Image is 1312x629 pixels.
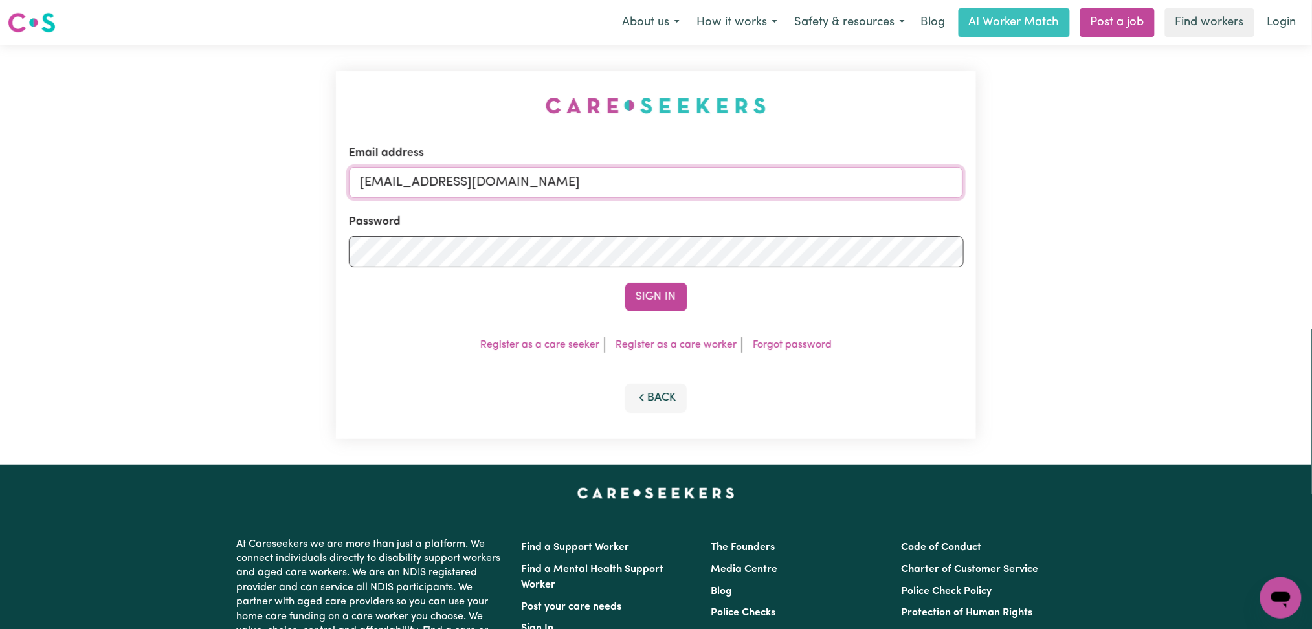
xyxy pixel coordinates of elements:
a: Forgot password [753,340,832,350]
a: Media Centre [711,564,778,575]
img: Careseekers logo [8,11,56,34]
a: Careseekers logo [8,8,56,38]
a: Register as a care worker [616,340,737,350]
label: Email address [349,145,424,162]
a: Post a job [1080,8,1155,37]
a: AI Worker Match [959,8,1070,37]
a: Charter of Customer Service [901,564,1038,575]
a: Police Checks [711,608,776,618]
button: Sign In [625,283,687,311]
label: Password [349,214,401,230]
a: Police Check Policy [901,586,992,597]
a: Post your care needs [522,602,622,612]
a: Blog [711,586,733,597]
a: Blog [913,8,953,37]
a: Careseekers home page [577,488,735,498]
a: Find a Support Worker [522,542,630,553]
input: Email address [349,167,964,198]
a: Code of Conduct [901,542,981,553]
a: Protection of Human Rights [901,608,1032,618]
a: Find workers [1165,8,1254,37]
a: Login [1260,8,1304,37]
button: About us [614,9,688,36]
a: The Founders [711,542,775,553]
iframe: Button to launch messaging window [1260,577,1302,619]
a: Register as a care seeker [480,340,599,350]
a: Find a Mental Health Support Worker [522,564,664,590]
button: How it works [688,9,786,36]
button: Safety & resources [786,9,913,36]
button: Back [625,384,687,412]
